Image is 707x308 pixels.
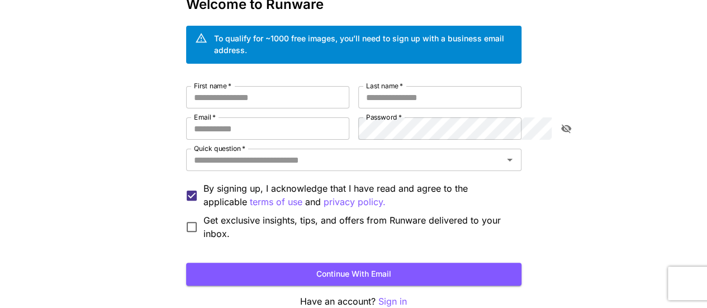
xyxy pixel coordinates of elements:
[194,112,216,122] label: Email
[194,144,245,153] label: Quick question
[502,152,518,168] button: Open
[203,214,513,240] span: Get exclusive insights, tips, and offers from Runware delivered to your inbox.
[186,263,521,286] button: Continue with email
[366,112,402,122] label: Password
[250,195,302,209] p: terms of use
[324,195,386,209] button: By signing up, I acknowledge that I have read and agree to the applicable terms of use and
[556,119,576,139] button: toggle password visibility
[324,195,386,209] p: privacy policy.
[250,195,302,209] button: By signing up, I acknowledge that I have read and agree to the applicable and privacy policy.
[366,81,403,91] label: Last name
[214,32,513,56] div: To qualify for ~1000 free images, you’ll need to sign up with a business email address.
[203,182,513,209] p: By signing up, I acknowledge that I have read and agree to the applicable and
[194,81,231,91] label: First name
